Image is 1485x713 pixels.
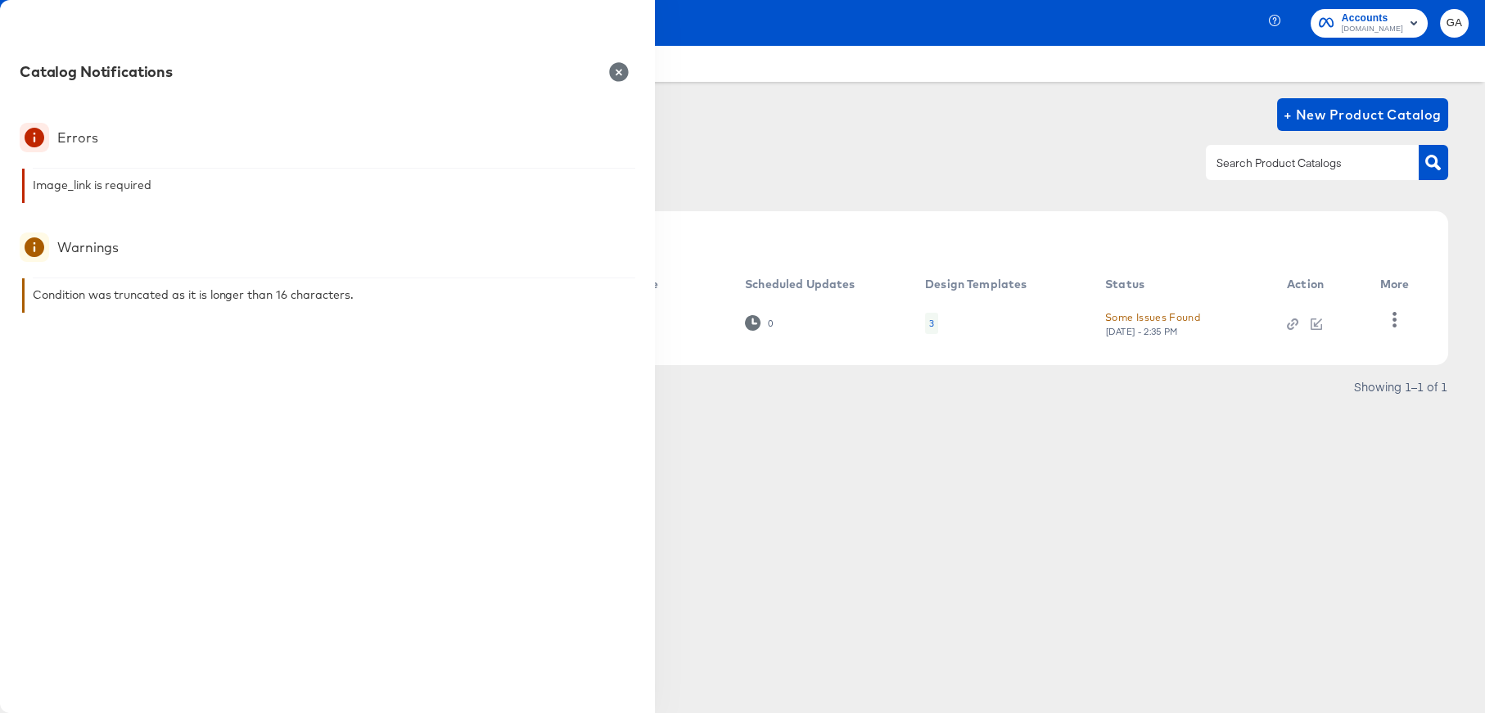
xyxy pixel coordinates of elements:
[1105,326,1179,337] div: [DATE] - 2:35 PM
[57,239,119,255] div: Warnings
[57,129,97,146] div: Errors
[1353,381,1448,392] div: Showing 1–1 of 1
[1092,272,1274,298] th: Status
[1447,14,1462,33] span: GA
[1274,272,1367,298] th: Action
[1277,98,1448,131] button: + New Product Catalog
[925,313,938,334] div: 3
[1105,309,1200,326] div: Some Issues Found
[33,178,151,192] div: Image_link is required
[1212,154,1387,173] input: Search Product Catalogs
[745,278,855,291] div: Scheduled Updates
[925,278,1027,291] div: Design Templates
[1105,309,1200,337] button: Some Issues Found[DATE] - 2:35 PM
[1311,9,1428,38] button: Accounts[DOMAIN_NAME]
[1284,103,1442,126] span: + New Product Catalog
[929,317,934,330] div: 3
[1367,272,1429,298] th: More
[1440,9,1469,38] button: GA
[1342,10,1403,27] span: Accounts
[33,288,354,301] div: Condition was truncated as it is longer than 16 characters.
[20,62,173,82] div: Catalog Notifications
[1342,23,1403,36] span: [DOMAIN_NAME]
[767,318,774,329] div: 0
[745,315,774,331] div: 0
